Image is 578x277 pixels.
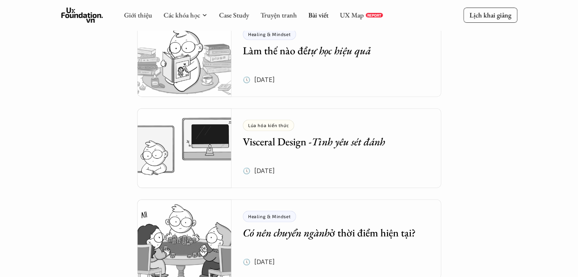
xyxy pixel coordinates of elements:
p: REPORT [367,13,381,17]
a: Bài viết [308,11,328,19]
h5: Visceral Design - [243,135,418,148]
p: Healing & Mindset [248,31,291,37]
em: Có nên chuyển ngành [243,226,329,239]
a: Các khóa học [163,11,200,19]
p: 🕔 [DATE] [243,256,275,268]
a: Lịch khai giảng [463,8,517,22]
a: UX Map [340,11,364,19]
a: Healing & MindsetLàm thế nào đểtự học hiệu quả🕔 [DATE] [137,17,441,97]
p: 🕔 [DATE] [243,165,275,176]
p: Healing & Mindset [248,214,291,219]
h5: Làm thế nào để [243,44,418,57]
h5: ở thời điểm hiện tại? [243,226,418,239]
em: tự học hiệu quả [307,44,371,57]
a: Truyện tranh [260,11,297,19]
p: Lúa hóa kiến thức [248,123,289,128]
a: Giới thiệu [124,11,152,19]
em: Tình yêu sét đánh [312,135,385,148]
p: 🕔 [DATE] [243,74,275,85]
p: Lịch khai giảng [469,11,511,19]
a: Case Study [219,11,249,19]
a: Lúa hóa kiến thứcVisceral Design -Tình yêu sét đánh🕔 [DATE] [137,108,441,188]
